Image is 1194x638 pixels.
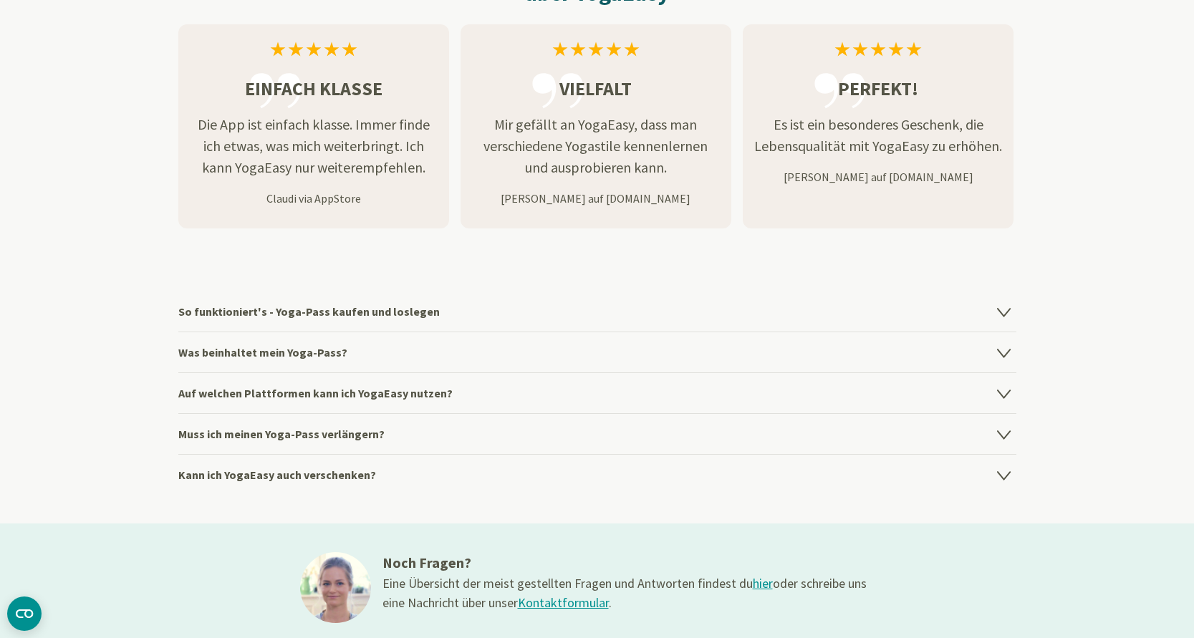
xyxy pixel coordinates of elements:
h4: Was beinhaltet mein Yoga-Pass? [178,332,1016,372]
h4: Kann ich YogaEasy auch verschenken? [178,454,1016,495]
p: Claudi via AppStore [178,190,449,207]
p: Die App ist einfach klasse. Immer finde ich etwas, was mich weiterbringt. Ich kann YogaEasy nur w... [178,114,449,178]
h3: Noch Fragen? [382,552,870,574]
h4: Muss ich meinen Yoga-Pass verlängern? [178,413,1016,454]
h3: Perfekt! [743,74,1014,102]
p: [PERSON_NAME] auf [DOMAIN_NAME] [743,168,1014,185]
p: [PERSON_NAME] auf [DOMAIN_NAME] [461,190,731,207]
div: Eine Übersicht der meist gestellten Fragen und Antworten findest du oder schreibe uns eine Nachri... [382,574,870,612]
h4: Auf welchen Plattformen kann ich YogaEasy nutzen? [178,372,1016,413]
p: Mir gefällt an YogaEasy, dass man verschiedene Yogastile kennenlernen und ausprobieren kann. [461,114,731,178]
p: Es ist ein besonderes Geschenk, die Lebensqualität mit YogaEasy zu erhöhen. [743,114,1014,157]
h4: So funktioniert's - Yoga-Pass kaufen und loslegen [178,291,1016,332]
a: Kontaktformular [518,594,609,611]
h3: Einfach klasse [178,74,449,102]
a: hier [753,575,773,591]
button: CMP-Widget öffnen [7,596,42,631]
h3: Vielfalt [461,74,731,102]
img: ines@1x.jpg [300,552,371,623]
